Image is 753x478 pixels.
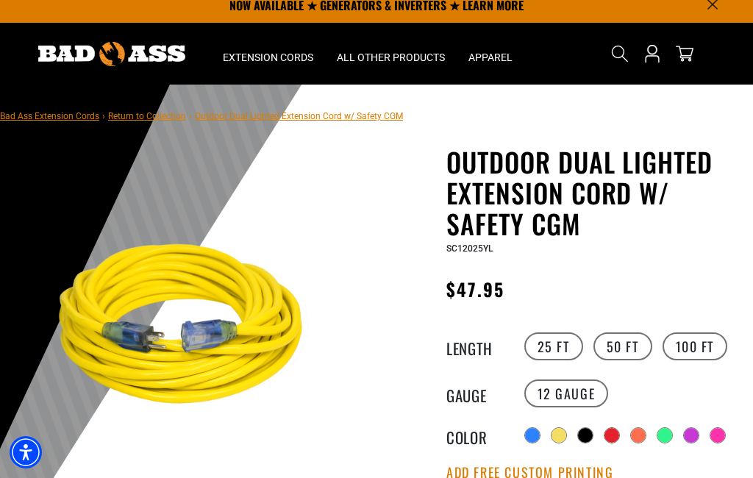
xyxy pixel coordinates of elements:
[195,111,403,121] span: Outdoor Dual Lighted Extension Cord w/ Safety CGM
[337,51,445,64] span: All Other Products
[446,337,520,356] legend: Length
[211,23,325,85] summary: Extension Cords
[524,379,609,407] label: 12 Gauge
[468,51,513,64] span: Apparel
[446,384,520,403] legend: Gauge
[10,436,42,468] div: Accessibility Menu
[593,332,652,360] label: 50 FT
[673,45,696,63] a: cart
[640,23,664,85] a: Open this option
[189,111,192,121] span: ›
[325,23,457,85] summary: All Other Products
[43,184,333,474] img: Yellow
[446,243,493,254] span: SC12025YL
[38,42,185,66] img: Bad Ass Extension Cords
[446,146,742,239] h1: Outdoor Dual Lighted Extension Cord w/ Safety CGM
[524,332,583,360] label: 25 FT
[108,111,186,121] a: Return to Collection
[102,111,105,121] span: ›
[446,276,504,302] span: $47.95
[608,42,632,65] summary: Search
[446,426,520,445] legend: Color
[457,23,524,85] summary: Apparel
[223,51,313,64] span: Extension Cords
[663,332,728,360] label: 100 FT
